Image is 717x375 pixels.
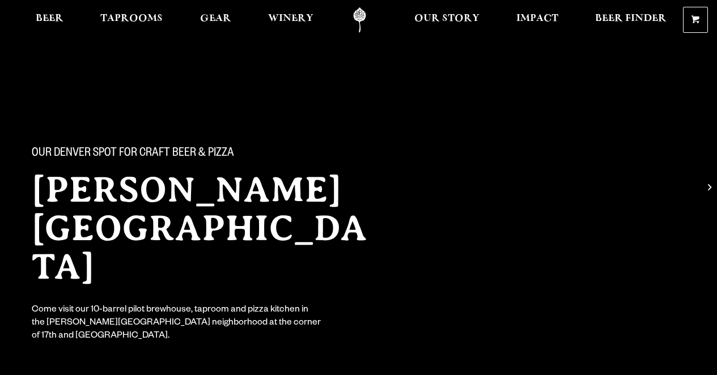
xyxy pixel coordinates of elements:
[28,7,71,33] a: Beer
[32,147,234,161] span: Our Denver spot for craft beer & pizza
[595,14,667,23] span: Beer Finder
[261,7,321,33] a: Winery
[32,171,385,286] h2: [PERSON_NAME][GEOGRAPHIC_DATA]
[588,7,674,33] a: Beer Finder
[414,14,480,23] span: Our Story
[193,7,239,33] a: Gear
[407,7,487,33] a: Our Story
[93,7,170,33] a: Taprooms
[509,7,566,33] a: Impact
[516,14,558,23] span: Impact
[268,14,313,23] span: Winery
[32,304,322,343] div: Come visit our 10-barrel pilot brewhouse, taproom and pizza kitchen in the [PERSON_NAME][GEOGRAPH...
[36,14,63,23] span: Beer
[338,7,381,33] a: Odell Home
[200,14,231,23] span: Gear
[100,14,163,23] span: Taprooms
